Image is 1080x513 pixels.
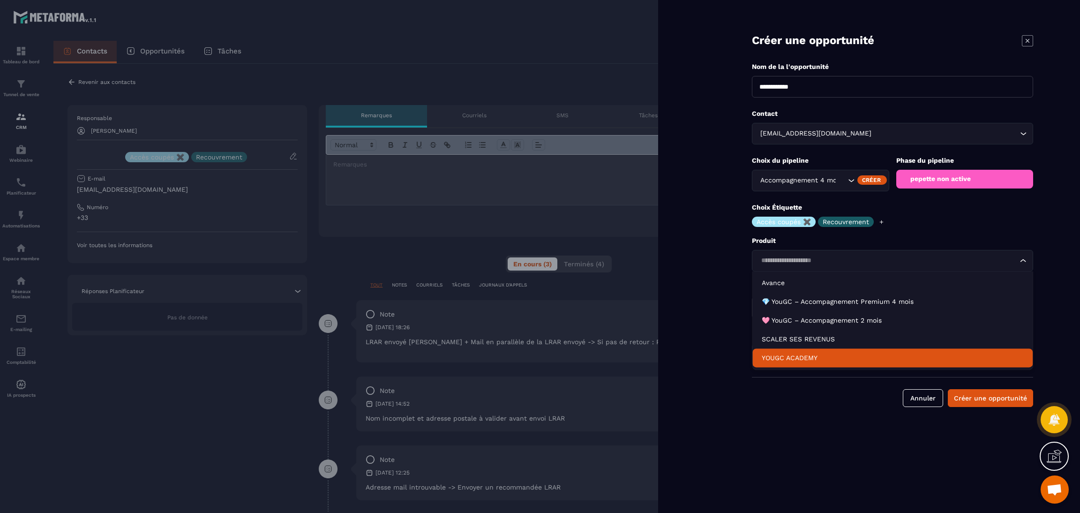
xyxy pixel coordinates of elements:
[752,123,1033,144] div: Search for option
[948,389,1033,407] button: Créer une opportunité
[873,128,1018,139] input: Search for option
[752,109,1033,118] p: Contact
[896,156,1034,165] p: Phase du pipeline
[752,236,1033,245] p: Produit
[762,278,1023,287] p: Avance
[762,334,1023,344] p: SCALER SES REVENUS
[823,219,869,225] p: Recouvrement
[758,128,873,139] span: [EMAIL_ADDRESS][DOMAIN_NAME]
[762,353,1023,362] p: YOUGC ACADEMY
[752,203,1033,212] p: Choix Étiquette
[857,175,887,185] div: Créer
[1041,475,1069,504] a: Ouvrir le chat
[903,389,943,407] button: Annuler
[762,316,1023,325] p: 🩷 YouGC – Accompagnement 2 mois
[757,219,811,225] p: Accès coupés ✖️
[762,297,1023,306] p: 💎 YouGC – Accompagnement Premium 4 mois
[758,175,836,186] span: Accompagnement 4 mois
[836,175,846,186] input: Search for option
[758,256,1018,266] input: Search for option
[752,250,1033,272] div: Search for option
[752,62,1033,71] p: Nom de la l'opportunité
[752,156,889,165] p: Choix du pipeline
[752,170,889,191] div: Search for option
